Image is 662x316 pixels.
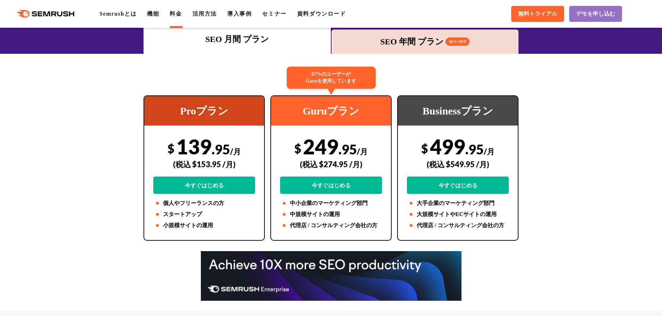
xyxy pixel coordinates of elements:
a: 今すぐはじめる [280,177,382,194]
li: 中小企業のマーケティング部門 [280,199,382,207]
li: 大手企業のマーケティング部門 [407,199,509,207]
a: 機能 [147,11,159,17]
li: 代理店 / コンサルティング会社の方 [280,221,382,230]
div: 139 [153,134,255,194]
span: /月 [230,147,241,156]
span: デモを申し込む [576,10,615,18]
li: 小規模サイトの運用 [153,221,255,230]
li: 大規模サイトやECサイトの運用 [407,210,509,219]
div: 67%のユーザーが Guruを使用しています [287,67,376,89]
span: $ [421,141,428,155]
div: SEO 月間 プラン [147,33,327,45]
div: Proプラン [144,96,264,126]
span: $ [294,141,301,155]
div: 499 [407,134,509,194]
a: 今すぐはじめる [407,177,509,194]
div: (税込 $549.95 /月) [407,152,509,177]
li: 中規模サイトの運用 [280,210,382,219]
span: 16% OFF [446,37,469,46]
span: /月 [484,147,495,156]
div: (税込 $274.95 /月) [280,152,382,177]
div: 249 [280,134,382,194]
span: 無料トライアル [518,10,557,18]
li: 代理店 / コンサルティング会社の方 [407,221,509,230]
span: /月 [357,147,368,156]
span: $ [167,141,174,155]
span: .95 [465,141,484,157]
span: .95 [338,141,357,157]
li: スタートアップ [153,210,255,219]
div: (税込 $153.95 /月) [153,152,255,177]
div: SEO 年間 プラン [335,35,515,48]
a: 資料ダウンロード [297,11,346,17]
a: デモを申し込む [569,6,622,22]
a: セミナー [262,11,286,17]
div: Businessプラン [398,96,518,126]
a: 無料トライアル [511,6,564,22]
a: 活用方法 [193,11,217,17]
a: 今すぐはじめる [153,177,255,194]
span: .95 [212,141,230,157]
div: Guruプラン [271,96,391,126]
li: 個人やフリーランスの方 [153,199,255,207]
a: Semrushとは [99,11,137,17]
a: 導入事例 [227,11,252,17]
a: 料金 [170,11,182,17]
